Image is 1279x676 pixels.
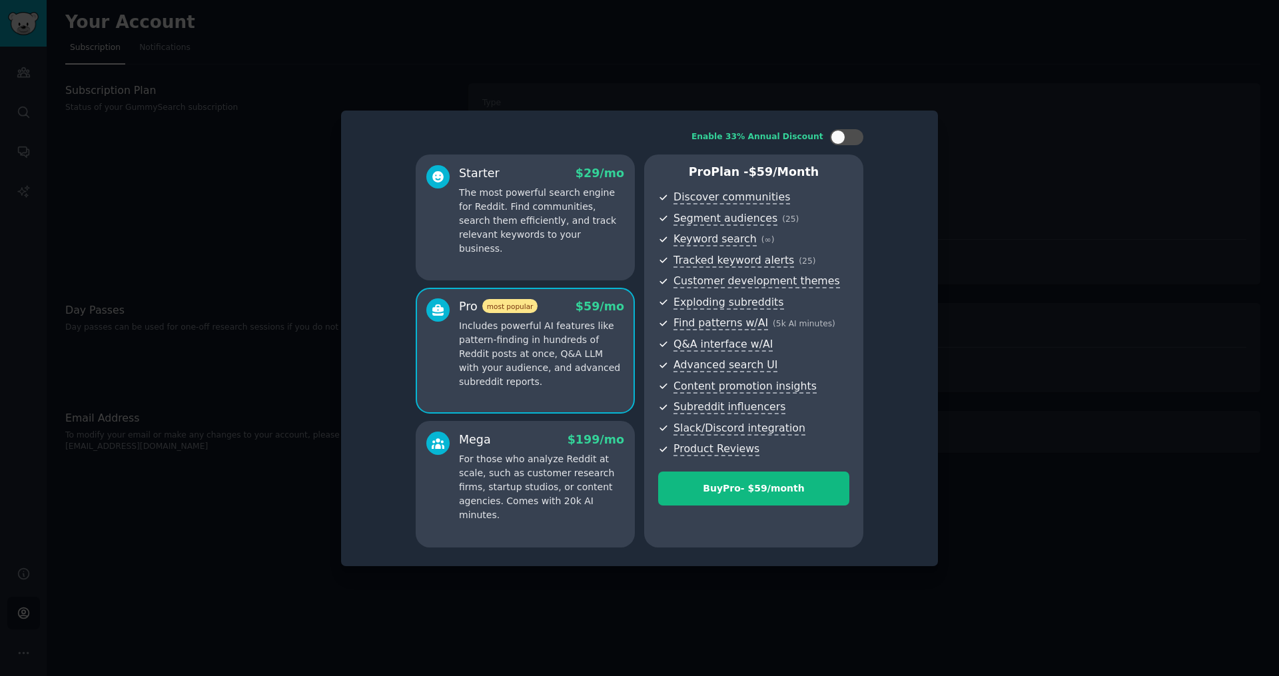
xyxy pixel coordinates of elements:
[576,167,624,180] span: $ 29 /mo
[673,442,759,456] span: Product Reviews
[459,186,624,256] p: The most powerful search engine for Reddit. Find communities, search them efficiently, and track ...
[568,433,624,446] span: $ 199 /mo
[673,274,840,288] span: Customer development themes
[658,164,849,180] p: Pro Plan -
[761,235,775,244] span: ( ∞ )
[459,165,500,182] div: Starter
[673,212,777,226] span: Segment audiences
[482,299,538,313] span: most popular
[658,472,849,506] button: BuyPro- $59/month
[576,300,624,313] span: $ 59 /mo
[459,319,624,389] p: Includes powerful AI features like pattern-finding in hundreds of Reddit posts at once, Q&A LLM w...
[673,380,817,394] span: Content promotion insights
[691,131,823,143] div: Enable 33% Annual Discount
[782,214,799,224] span: ( 25 )
[673,358,777,372] span: Advanced search UI
[673,254,794,268] span: Tracked keyword alerts
[673,296,783,310] span: Exploding subreddits
[799,256,815,266] span: ( 25 )
[749,165,819,178] span: $ 59 /month
[673,338,773,352] span: Q&A interface w/AI
[459,452,624,522] p: For those who analyze Reddit at scale, such as customer research firms, startup studios, or conte...
[659,482,849,496] div: Buy Pro - $ 59 /month
[673,190,790,204] span: Discover communities
[459,432,491,448] div: Mega
[673,232,757,246] span: Keyword search
[673,422,805,436] span: Slack/Discord integration
[773,319,835,328] span: ( 5k AI minutes )
[673,400,785,414] span: Subreddit influencers
[459,298,538,315] div: Pro
[673,316,768,330] span: Find patterns w/AI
